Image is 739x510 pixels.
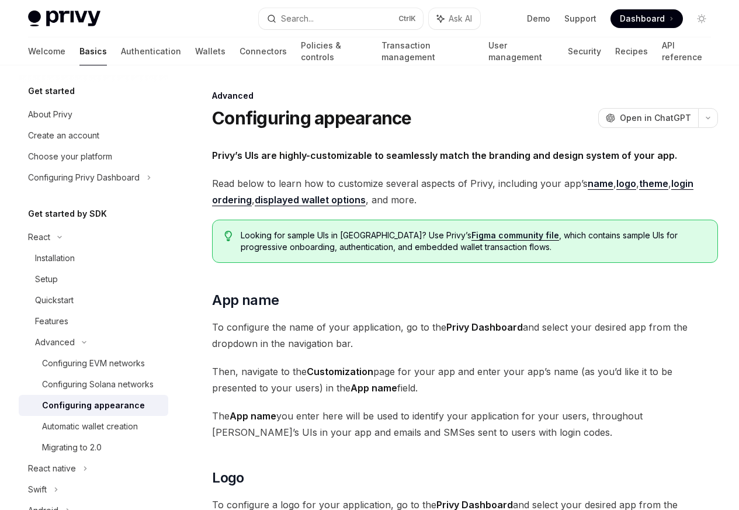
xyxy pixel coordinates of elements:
div: Installation [35,251,75,265]
div: Search... [281,12,314,26]
div: Advanced [35,335,75,349]
a: Support [564,13,596,25]
span: App name [212,291,279,310]
div: Advanced [212,90,718,102]
span: Looking for sample UIs in [GEOGRAPHIC_DATA]? Use Privy’s , which contains sample UIs for progress... [241,230,706,253]
h5: Get started [28,84,75,98]
div: Create an account [28,129,99,143]
a: Installation [19,248,168,269]
a: Configuring appearance [19,395,168,416]
button: Toggle dark mode [692,9,711,28]
div: Configuring EVM networks [42,356,145,370]
a: Configuring EVM networks [19,353,168,374]
div: Configuring Privy Dashboard [28,171,140,185]
a: theme [639,178,668,190]
span: Logo [212,469,244,487]
a: Transaction management [381,37,474,65]
span: Open in ChatGPT [620,112,691,124]
div: Quickstart [35,293,74,307]
a: Setup [19,269,168,290]
a: Basics [79,37,107,65]
span: Read below to learn how to customize several aspects of Privy, including your app’s , , , , , and... [212,175,718,208]
a: Policies & controls [301,37,367,65]
a: Authentication [121,37,181,65]
a: About Privy [19,104,168,125]
a: Features [19,311,168,332]
strong: Privy Dashboard [446,321,523,333]
a: User management [488,37,554,65]
div: Swift [28,483,47,497]
div: Automatic wallet creation [42,419,138,433]
div: Configuring appearance [42,398,145,412]
span: Then, navigate to the page for your app and enter your app’s name (as you’d like it to be present... [212,363,718,396]
a: Connectors [240,37,287,65]
span: Ask AI [449,13,472,25]
a: Create an account [19,125,168,146]
svg: Tip [224,231,233,241]
div: About Privy [28,107,72,122]
h1: Configuring appearance [212,107,412,129]
a: Choose your platform [19,146,168,167]
div: React native [28,462,76,476]
span: Ctrl K [398,14,416,23]
button: Ask AI [429,8,480,29]
button: Open in ChatGPT [598,108,698,128]
div: Choose your platform [28,150,112,164]
a: API reference [662,37,711,65]
span: Dashboard [620,13,665,25]
div: Migrating to 2.0 [42,440,102,455]
a: Demo [527,13,550,25]
div: Configuring Solana networks [42,377,154,391]
a: Wallets [195,37,225,65]
a: Migrating to 2.0 [19,437,168,458]
strong: App name [230,410,276,422]
a: Recipes [615,37,648,65]
img: light logo [28,11,100,27]
a: displayed wallet options [255,194,366,206]
span: The you enter here will be used to identify your application for your users, throughout [PERSON_N... [212,408,718,440]
div: Setup [35,272,58,286]
a: Welcome [28,37,65,65]
strong: Privy’s UIs are highly-customizable to seamlessly match the branding and design system of your app. [212,150,677,161]
a: Figma community file [471,230,559,241]
a: Quickstart [19,290,168,311]
a: Security [568,37,601,65]
div: React [28,230,50,244]
button: Search...CtrlK [259,8,423,29]
a: Dashboard [610,9,683,28]
a: name [588,178,613,190]
a: logo [616,178,636,190]
strong: App name [351,382,397,394]
a: Configuring Solana networks [19,374,168,395]
div: Features [35,314,68,328]
a: Automatic wallet creation [19,416,168,437]
strong: Customization [307,366,373,377]
span: To configure the name of your application, go to the and select your desired app from the dropdow... [212,319,718,352]
h5: Get started by SDK [28,207,107,221]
